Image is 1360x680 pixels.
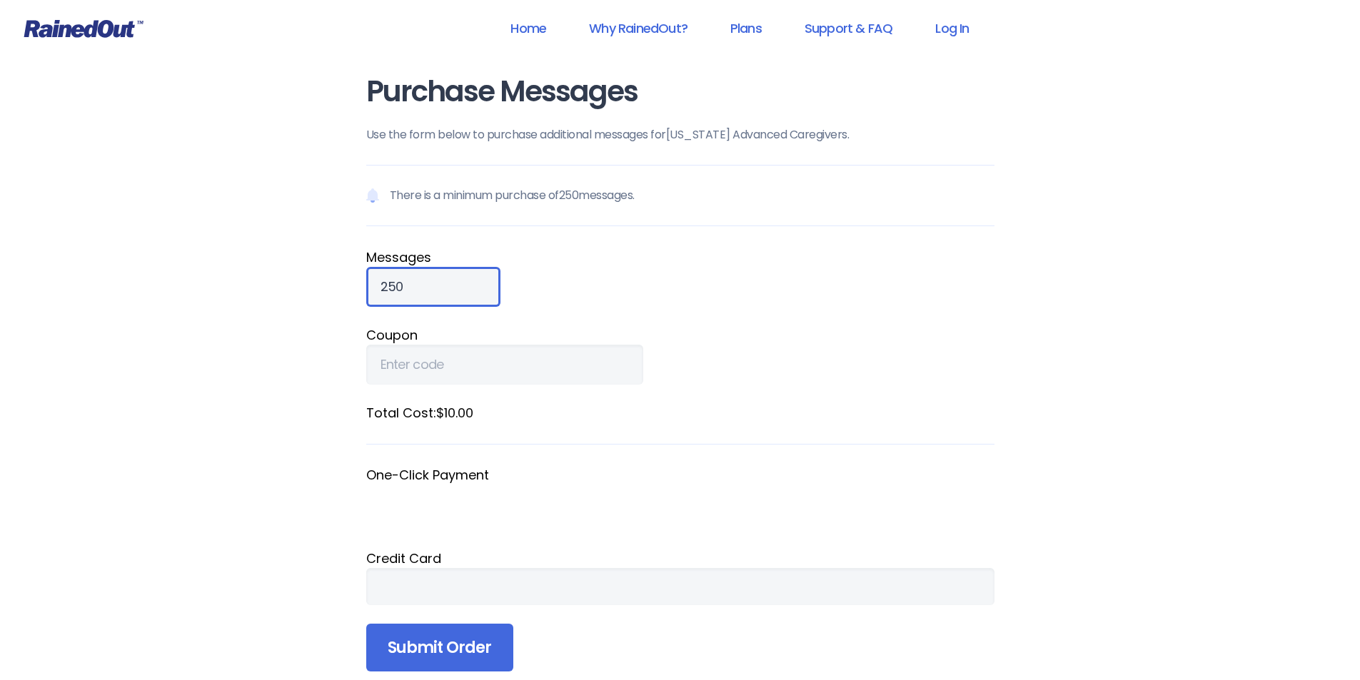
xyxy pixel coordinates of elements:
[366,403,994,422] label: Total Cost: $10.00
[366,267,500,307] input: Qty
[366,325,994,345] label: Coupon
[366,76,994,108] h1: Purchase Messages
[570,12,706,44] a: Why RainedOut?
[786,12,911,44] a: Support & FAQ
[366,248,994,267] label: Message s
[366,549,994,568] div: Credit Card
[492,12,565,44] a: Home
[712,12,780,44] a: Plans
[366,165,994,226] p: There is a minimum purchase of 250 messages.
[366,345,643,385] input: Enter code
[366,126,994,143] p: Use the form below to purchase additional messages for [US_STATE] Advanced Caregivers .
[917,12,987,44] a: Log In
[366,187,379,204] img: Notification icon
[366,624,513,672] input: Submit Order
[366,466,994,530] fieldset: One-Click Payment
[381,579,980,594] iframe: Secure card payment input frame
[366,484,994,530] iframe: Secure payment button frame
